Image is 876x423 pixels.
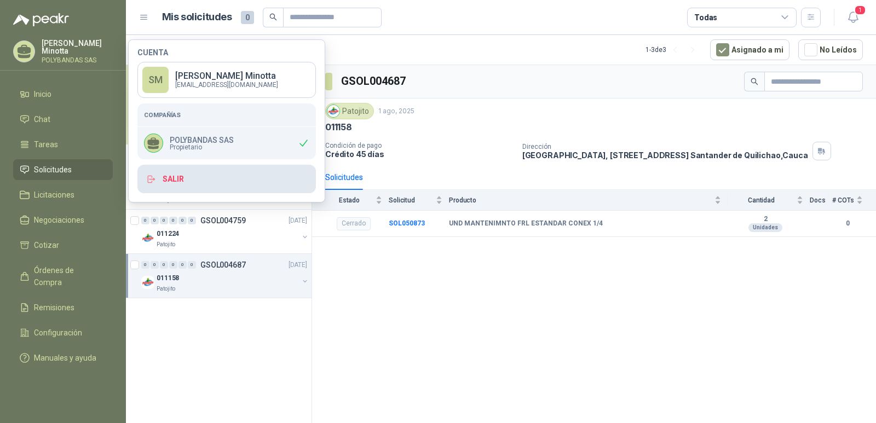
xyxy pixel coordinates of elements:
[160,217,168,224] div: 0
[34,327,82,339] span: Configuración
[13,347,113,368] a: Manuales y ayuda
[728,196,794,204] span: Cantidad
[728,190,810,210] th: Cantidad
[389,196,434,204] span: Solicitud
[728,215,803,224] b: 2
[175,82,278,88] p: [EMAIL_ADDRESS][DOMAIN_NAME]
[188,261,196,269] div: 0
[646,41,701,59] div: 1 - 3 de 3
[832,190,876,210] th: # COTs
[241,11,254,24] span: 0
[200,261,246,269] p: GSOL004687
[141,258,309,293] a: 0 0 0 0 0 0 GSOL004687[DATE] Company Logo011158Patojito
[832,218,863,229] b: 0
[269,13,277,21] span: search
[34,302,74,314] span: Remisiones
[34,138,58,150] span: Tareas
[449,219,603,228] b: UND MANTENIMNTO FRL ESTANDAR CONEX 1/4
[34,88,51,100] span: Inicio
[170,144,234,150] span: Propietario
[337,217,371,230] div: Cerrado
[141,261,149,269] div: 0
[449,196,712,204] span: Producto
[142,67,169,93] div: SM
[200,217,246,224] p: GSOL004759
[157,229,179,239] p: 011224
[141,276,154,289] img: Company Logo
[694,11,717,24] div: Todas
[157,240,175,249] p: Patojito
[178,261,187,269] div: 0
[389,219,425,227] a: SOL050873
[169,217,177,224] div: 0
[137,49,316,56] h4: Cuenta
[13,297,113,318] a: Remisiones
[312,190,389,210] th: Estado
[141,214,309,249] a: 0 0 0 0 0 0 GSOL004759[DATE] Company Logo011224Patojito
[151,261,159,269] div: 0
[832,196,854,204] span: # COTs
[389,190,449,210] th: Solicitud
[522,143,808,150] p: Dirección
[188,217,196,224] div: 0
[13,322,113,343] a: Configuración
[175,72,278,80] p: [PERSON_NAME] Minotta
[170,136,234,144] p: POLYBANDAS SAS
[13,184,113,205] a: Licitaciones
[748,223,782,232] div: Unidades
[378,106,414,117] p: 1 ago, 2025
[42,39,113,55] p: [PERSON_NAME] Minotta
[42,57,113,63] p: POLYBANDAS SAS
[151,217,159,224] div: 0
[34,113,50,125] span: Chat
[144,110,309,120] h5: Compañías
[13,260,113,293] a: Órdenes de Compra
[13,84,113,105] a: Inicio
[34,264,102,288] span: Órdenes de Compra
[13,159,113,180] a: Solicitudes
[169,261,177,269] div: 0
[751,78,758,85] span: search
[325,142,514,149] p: Condición de pago
[160,261,168,269] div: 0
[178,217,187,224] div: 0
[13,210,113,230] a: Negociaciones
[141,231,154,245] img: Company Logo
[34,239,59,251] span: Cotizar
[325,196,373,204] span: Estado
[137,62,316,98] a: SM[PERSON_NAME] Minotta[EMAIL_ADDRESS][DOMAIN_NAME]
[449,190,728,210] th: Producto
[34,189,74,201] span: Licitaciones
[13,134,113,155] a: Tareas
[141,217,149,224] div: 0
[854,5,866,15] span: 1
[13,13,69,26] img: Logo peakr
[13,109,113,130] a: Chat
[810,190,832,210] th: Docs
[522,150,808,160] p: [GEOGRAPHIC_DATA], [STREET_ADDRESS] Santander de Quilichao , Cauca
[325,149,514,159] p: Crédito 45 días
[341,73,407,90] h3: GSOL004687
[710,39,789,60] button: Asignado a mi
[13,235,113,256] a: Cotizar
[157,285,175,293] p: Patojito
[34,352,96,364] span: Manuales y ayuda
[157,273,179,283] p: 011158
[289,260,307,270] p: [DATE]
[34,214,84,226] span: Negociaciones
[137,127,316,159] div: POLYBANDAS SASPropietario
[798,39,863,60] button: No Leídos
[325,121,352,133] p: 011158
[325,171,363,183] div: Solicitudes
[325,103,374,119] div: Patojito
[289,216,307,226] p: [DATE]
[162,9,232,25] h1: Mis solicitudes
[34,164,72,176] span: Solicitudes
[137,165,316,193] button: Salir
[843,8,863,27] button: 1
